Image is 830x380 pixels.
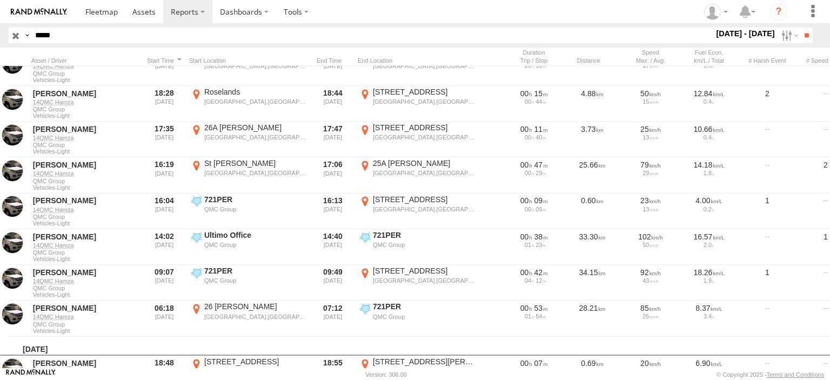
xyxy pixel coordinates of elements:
span: 16 [536,62,546,69]
span: Filter Results to this Group [33,256,138,262]
div: 16:04 [DATE] [144,195,185,228]
div: 14.18 [684,160,734,170]
span: 40 [536,134,546,141]
div: [2845s] 15/08/2025 16:19 - 15/08/2025 17:06 [508,160,559,170]
div: 0.60 [565,195,619,228]
label: Search Filter Options [777,28,800,43]
span: 15 [534,89,548,98]
label: Click to View Event Location [189,266,308,299]
div: 2.0 [684,242,734,248]
div: [PERSON_NAME] [33,160,138,170]
div: [GEOGRAPHIC_DATA],[GEOGRAPHIC_DATA] [204,313,306,321]
span: Filter Results to this Group [33,328,138,334]
div: [STREET_ADDRESS] [373,123,475,132]
div: [GEOGRAPHIC_DATA],[GEOGRAPHIC_DATA] [373,62,475,70]
span: 44 [536,98,546,105]
span: QMC Group [33,178,138,184]
div: [STREET_ADDRESS] [373,266,475,276]
a: View Asset in Asset Management [2,268,23,289]
span: 42 [534,268,548,277]
span: Filter Results to this Group [33,220,138,226]
div: 17:35 [DATE] [144,123,185,156]
span: 11 [534,125,548,134]
label: Click to View Event Location [358,87,477,121]
span: 00 [520,89,532,98]
a: View Asset in Asset Management [2,232,23,254]
span: 00 [525,134,534,141]
span: QMC Group [33,142,138,148]
span: Filter Results to this Group [33,77,138,83]
a: View Asset in Asset Management [2,303,23,325]
div: 0.4 [684,134,734,141]
span: 53 [534,304,548,312]
div: [STREET_ADDRESS] [204,357,306,366]
div: 721PER [204,195,306,204]
div: Click to Sort [312,57,353,64]
div: [STREET_ADDRESS][PERSON_NAME] [373,357,475,366]
span: 12 [536,277,546,284]
div: Muhammad Salman [700,4,732,20]
a: View Asset in Asset Management [2,160,23,182]
div: 3.4 [684,313,734,319]
div: [PERSON_NAME] [33,124,138,134]
span: QMC Group [33,214,138,220]
div: 13 [625,206,676,212]
div: 15 [625,98,676,105]
div: 8.37 [684,303,734,313]
div: [2552s] 15/08/2025 09:07 - 15/08/2025 09:49 [508,268,559,277]
div: [920s] 15/08/2025 18:28 - 15/08/2025 18:44 [508,89,559,98]
div: 09:49 [DATE] [312,266,353,299]
label: Click to View Event Location [189,123,308,156]
span: Filter Results to this Group [33,148,138,155]
label: Click to View Event Location [189,87,308,121]
span: 05 [536,206,546,212]
label: Click to View Event Location [358,302,477,335]
span: QMC Group [33,321,138,328]
div: Version: 306.00 [366,371,407,378]
div: 16:13 [DATE] [312,195,353,228]
div: 34.15 [565,266,619,299]
a: View Asset in Asset Management [2,358,23,380]
span: 00 [525,170,534,176]
div: 1.8 [684,170,734,176]
div: [GEOGRAPHIC_DATA],[GEOGRAPHIC_DATA] [204,134,306,141]
span: 23 [536,242,546,248]
span: 00 [525,206,534,212]
span: 00 [520,125,532,134]
span: 00 [520,268,532,277]
div: 33.30 [565,230,619,264]
div: 13 [625,134,676,141]
div: [PERSON_NAME] [33,232,138,242]
label: Click to View Event Location [358,266,477,299]
span: 00 [520,161,532,169]
div: 6.90 [684,358,734,368]
a: Terms and Conditions [767,371,824,378]
label: Click to View Event Location [189,158,308,192]
div: [GEOGRAPHIC_DATA],[GEOGRAPHIC_DATA] [373,205,475,213]
div: [GEOGRAPHIC_DATA],[GEOGRAPHIC_DATA] [204,62,306,70]
div: 17:47 [DATE] [312,123,353,156]
div: Ultimo Office [204,230,306,240]
div: 721PER [373,302,475,311]
div: 721PER [373,230,475,240]
div: 10.66 [684,124,734,134]
label: Click to View Event Location [358,230,477,264]
a: 14QMC Hamza [33,170,138,177]
label: Click to View Event Location [358,158,477,192]
div: 26 [625,313,676,319]
div: QMC Group [204,205,306,213]
span: 00 [520,359,532,368]
span: 00 [520,232,532,241]
div: 0.2 [684,206,734,212]
label: Click to View Event Location [358,195,477,228]
a: 14QMC Hamza [33,206,138,214]
a: Visit our Website [6,369,56,380]
div: 1.9 [684,277,734,284]
span: 00 [520,304,532,312]
div: [STREET_ADDRESS] [373,195,475,204]
div: 85 [625,303,676,313]
div: [558s] 15/08/2025 16:04 - 15/08/2025 16:13 [508,196,559,205]
div: [GEOGRAPHIC_DATA],[GEOGRAPHIC_DATA] [373,368,475,375]
div: 26 [PERSON_NAME] [204,302,306,311]
div: 102 [625,232,676,242]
